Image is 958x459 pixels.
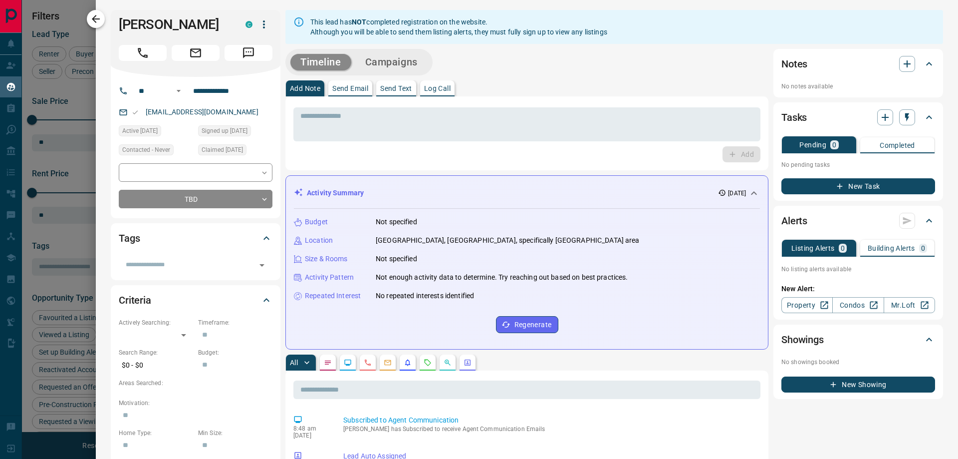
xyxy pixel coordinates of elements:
[119,230,140,246] h2: Tags
[290,85,320,92] p: Add Note
[781,178,935,194] button: New Task
[305,291,361,301] p: Repeated Interest
[832,297,884,313] a: Condos
[343,415,756,426] p: Subscribed to Agent Communication
[119,429,193,438] p: Home Type:
[119,125,193,139] div: Thu Sep 11 2025
[119,226,272,250] div: Tags
[464,359,472,367] svg: Agent Actions
[799,141,826,148] p: Pending
[202,145,243,155] span: Claimed [DATE]
[376,217,417,227] p: Not specified
[305,254,348,264] p: Size & Rooms
[294,184,760,202] div: Activity Summary[DATE]
[355,54,428,70] button: Campaigns
[198,348,272,357] p: Budget:
[781,284,935,294] p: New Alert:
[424,359,432,367] svg: Requests
[781,297,833,313] a: Property
[384,359,392,367] svg: Emails
[202,126,247,136] span: Signed up [DATE]
[310,13,607,41] div: This lead has completed registration on the website. Although you will be able to send them listi...
[172,45,220,61] span: Email
[307,188,364,198] p: Activity Summary
[781,105,935,129] div: Tasks
[343,426,756,433] p: [PERSON_NAME] has Subscribed to receive Agent Communication Emails
[781,328,935,352] div: Showings
[132,109,139,116] svg: Email Valid
[376,254,417,264] p: Not specified
[305,217,328,227] p: Budget
[119,357,193,374] p: $0 - $0
[841,245,845,252] p: 0
[173,85,185,97] button: Open
[119,292,151,308] h2: Criteria
[781,265,935,274] p: No listing alerts available
[119,16,231,32] h1: [PERSON_NAME]
[293,432,328,439] p: [DATE]
[791,245,835,252] p: Listing Alerts
[198,125,272,139] div: Thu Sep 11 2025
[781,358,935,367] p: No showings booked
[119,399,272,408] p: Motivation:
[122,145,170,155] span: Contacted - Never
[376,291,474,301] p: No repeated interests identified
[119,288,272,312] div: Criteria
[364,359,372,367] svg: Calls
[376,272,628,283] p: Not enough activity data to determine. Try reaching out based on best practices.
[255,258,269,272] button: Open
[245,21,252,28] div: condos.ca
[444,359,452,367] svg: Opportunities
[728,189,746,198] p: [DATE]
[324,359,332,367] svg: Notes
[781,56,807,72] h2: Notes
[305,235,333,246] p: Location
[198,144,272,158] div: Thu Sep 11 2025
[119,348,193,357] p: Search Range:
[781,332,824,348] h2: Showings
[198,429,272,438] p: Min Size:
[290,359,298,366] p: All
[404,359,412,367] svg: Listing Alerts
[781,213,807,229] h2: Alerts
[921,245,925,252] p: 0
[781,377,935,393] button: New Showing
[376,235,640,246] p: [GEOGRAPHIC_DATA], [GEOGRAPHIC_DATA], specifically [GEOGRAPHIC_DATA] area
[880,142,915,149] p: Completed
[293,425,328,432] p: 8:48 am
[119,45,167,61] span: Call
[119,318,193,327] p: Actively Searching:
[198,318,272,327] p: Timeframe:
[380,85,412,92] p: Send Text
[122,126,158,136] span: Active [DATE]
[781,52,935,76] div: Notes
[119,190,272,208] div: TBD
[781,209,935,233] div: Alerts
[868,245,915,252] p: Building Alerts
[305,272,354,283] p: Activity Pattern
[344,359,352,367] svg: Lead Browsing Activity
[225,45,272,61] span: Message
[332,85,368,92] p: Send Email
[146,108,258,116] a: [EMAIL_ADDRESS][DOMAIN_NAME]
[424,85,451,92] p: Log Call
[119,379,272,388] p: Areas Searched:
[496,316,558,333] button: Regenerate
[832,141,836,148] p: 0
[781,109,807,125] h2: Tasks
[352,18,366,26] strong: NOT
[884,297,935,313] a: Mr.Loft
[781,157,935,172] p: No pending tasks
[781,82,935,91] p: No notes available
[290,54,351,70] button: Timeline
